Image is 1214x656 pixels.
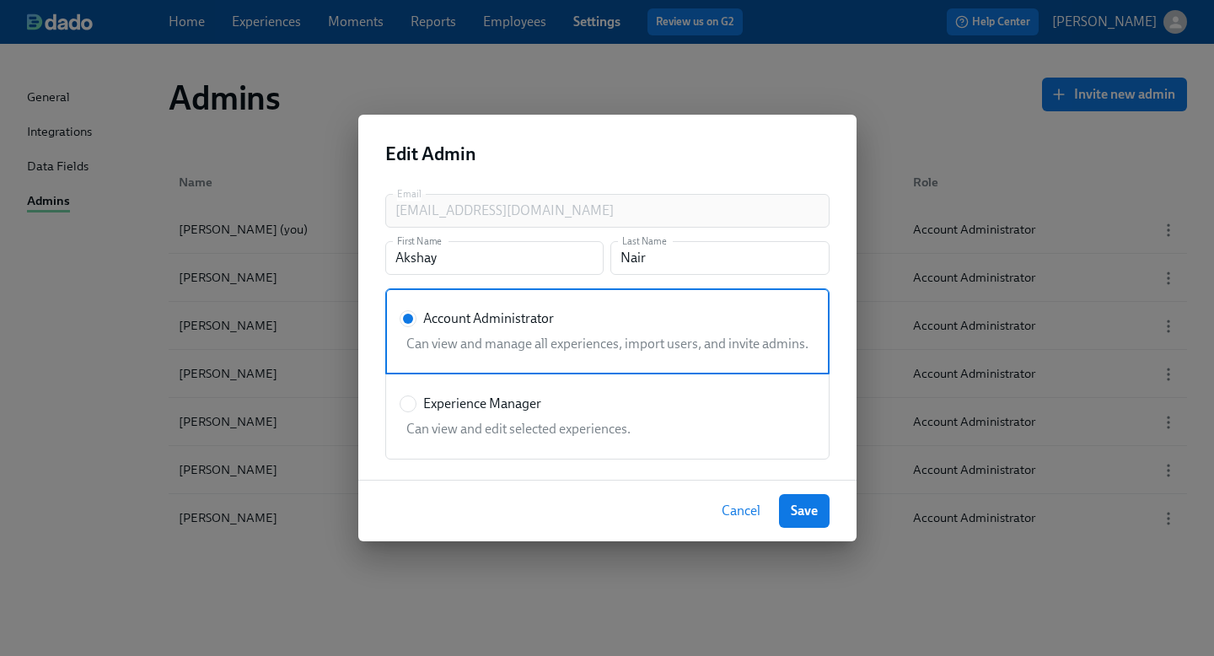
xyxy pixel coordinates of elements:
[722,503,760,519] span: Cancel
[400,420,808,438] div: Can view and edit selected experiences.
[385,142,830,167] h2: Edit Admin
[779,494,830,528] button: Save
[423,395,541,413] span: Experience Manager
[791,503,818,519] span: Save
[400,335,808,353] div: Can view and manage all experiences, import users, and invite admins.
[423,309,554,328] span: Account Administrator
[710,494,772,528] button: Cancel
